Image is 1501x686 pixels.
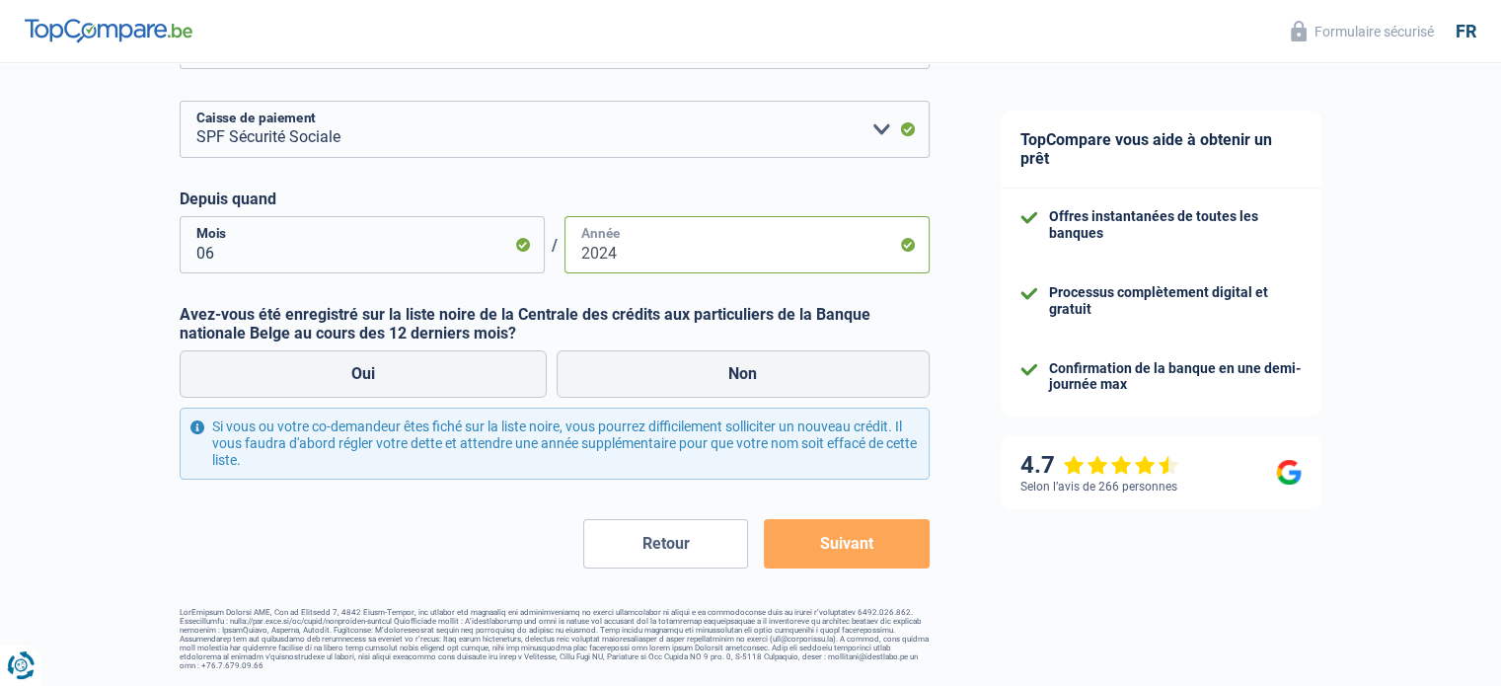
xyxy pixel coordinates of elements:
[180,608,930,670] footer: LorEmipsum Dolorsi AME, Con ad Elitsedd 7, 4842 Eiusm-Tempor, inc utlabor etd magnaaliq eni admin...
[1001,111,1321,189] div: TopCompare vous aide à obtenir un prêt
[583,519,748,569] button: Retour
[1049,284,1302,318] div: Processus complètement digital et gratuit
[1279,15,1446,47] button: Formulaire sécurisé
[180,190,930,208] label: Depuis quand
[180,408,930,479] div: Si vous ou votre co-demandeur êtes fiché sur la liste noire, vous pourrez difficilement sollicite...
[1020,480,1177,494] div: Selon l’avis de 266 personnes
[1020,451,1179,480] div: 4.7
[557,350,930,398] label: Non
[545,236,564,255] span: /
[5,366,6,367] img: Advertisement
[180,216,545,273] input: MM
[1049,208,1302,242] div: Offres instantanées de toutes les banques
[180,350,548,398] label: Oui
[564,216,930,273] input: AAAA
[764,519,929,569] button: Suivant
[180,305,930,343] label: Avez-vous été enregistré sur la liste noire de la Centrale des crédits aux particuliers de la Ban...
[1049,360,1302,394] div: Confirmation de la banque en une demi-journée max
[25,19,192,42] img: TopCompare Logo
[1456,21,1476,42] div: fr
